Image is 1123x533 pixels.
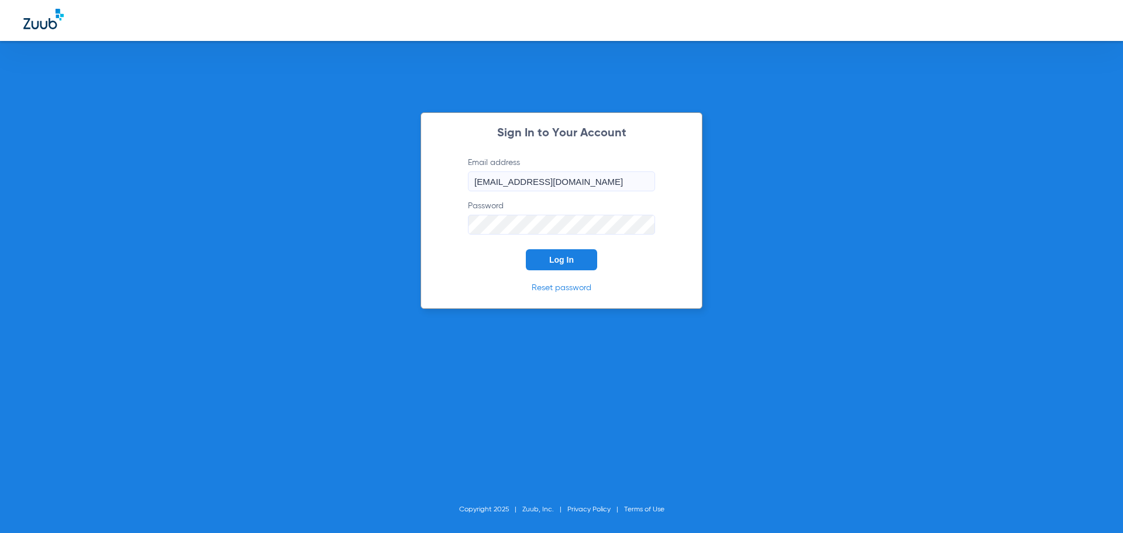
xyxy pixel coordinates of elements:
[1065,477,1123,533] iframe: Chat Widget
[549,255,574,264] span: Log In
[567,506,611,513] a: Privacy Policy
[459,504,522,515] li: Copyright 2025
[468,171,655,191] input: Email address
[522,504,567,515] li: Zuub, Inc.
[468,215,655,235] input: Password
[526,249,597,270] button: Log In
[532,284,591,292] a: Reset password
[468,157,655,191] label: Email address
[624,506,664,513] a: Terms of Use
[468,200,655,235] label: Password
[23,9,64,29] img: Zuub Logo
[450,128,673,139] h2: Sign In to Your Account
